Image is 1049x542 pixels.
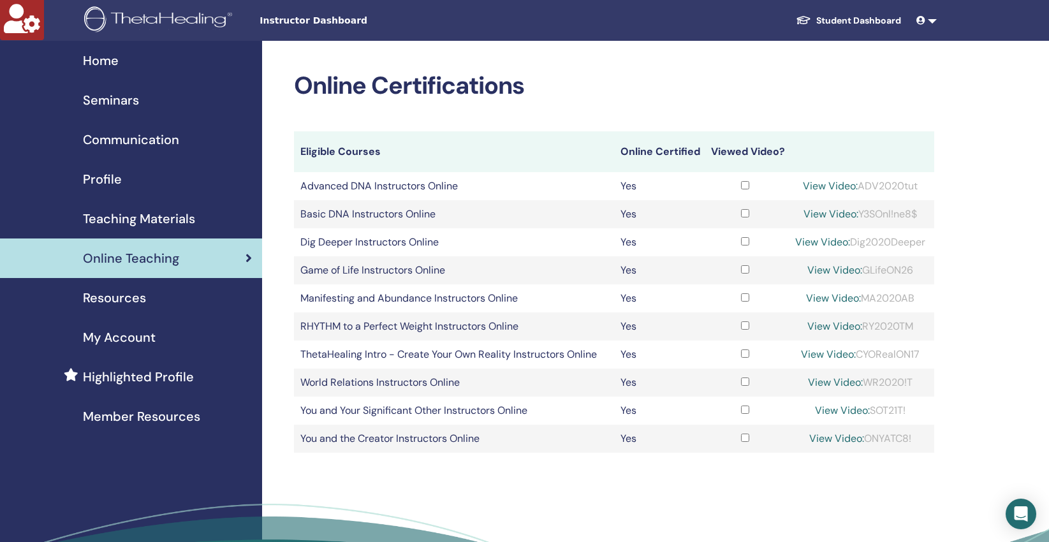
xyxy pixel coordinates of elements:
td: Dig Deeper Instructors Online [294,228,614,256]
div: Y3SOnl!ne8$ [793,207,928,222]
div: CYORealON17 [793,347,928,362]
a: View Video: [803,207,858,221]
a: View Video: [807,263,862,277]
a: Student Dashboard [786,9,911,33]
span: Resources [83,288,146,307]
td: Advanced DNA Instructors Online [294,172,614,200]
img: graduation-cap-white.svg [796,15,811,26]
td: Yes [614,397,703,425]
td: Yes [614,256,703,284]
th: Viewed Video? [703,131,786,172]
a: View Video: [815,404,870,417]
th: Online Certified [614,131,703,172]
img: logo.png [84,6,237,35]
span: Highlighted Profile [83,367,194,386]
span: Profile [83,170,122,189]
td: World Relations Instructors Online [294,369,614,397]
td: RHYTHM to a Perfect Weight Instructors Online [294,312,614,341]
td: Yes [614,284,703,312]
td: Yes [614,312,703,341]
td: Yes [614,425,703,453]
th: Eligible Courses [294,131,614,172]
span: Seminars [83,91,139,110]
a: View Video: [808,376,863,389]
td: Yes [614,200,703,228]
td: Game of Life Instructors Online [294,256,614,284]
td: You and the Creator Instructors Online [294,425,614,453]
a: View Video: [795,235,850,249]
a: View Video: [806,291,861,305]
td: Yes [614,172,703,200]
span: Communication [83,130,179,149]
div: ONYATC8! [793,431,928,446]
a: View Video: [807,319,862,333]
td: ThetaHealing Intro - Create Your Own Reality Instructors Online [294,341,614,369]
td: Yes [614,369,703,397]
div: ADV2020tut [793,179,928,194]
a: View Video: [801,348,856,361]
div: Dig2020Deeper [793,235,928,250]
div: SOT21T! [793,403,928,418]
span: My Account [83,328,156,347]
a: View Video: [803,179,858,193]
div: GLifeON26 [793,263,928,278]
span: Instructor Dashboard [260,14,451,27]
div: RY2020TM [793,319,928,334]
span: Home [83,51,119,70]
div: WR2020!T [793,375,928,390]
span: Member Resources [83,407,200,426]
td: You and Your Significant Other Instructors Online [294,397,614,425]
td: Yes [614,341,703,369]
span: Online Teaching [83,249,179,268]
div: Open Intercom Messenger [1006,499,1036,529]
td: Basic DNA Instructors Online [294,200,614,228]
div: MA2020AB [793,291,928,306]
span: Teaching Materials [83,209,195,228]
td: Manifesting and Abundance Instructors Online [294,284,614,312]
h2: Online Certifications [294,71,934,101]
td: Yes [614,228,703,256]
a: View Video: [809,432,864,445]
